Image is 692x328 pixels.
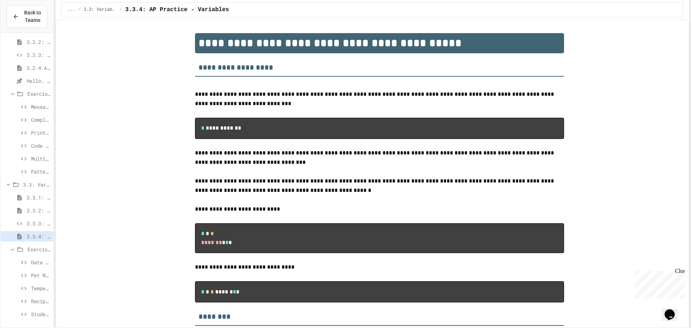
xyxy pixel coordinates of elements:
span: Code Commentary Creator [31,142,50,149]
span: ... [67,7,75,13]
span: Temperature Converter [31,284,50,292]
span: Back to Teams [23,9,41,24]
span: Exercises [27,90,50,98]
span: 3.2.3: Your Name and Favorite Movie [27,51,50,59]
span: / [120,7,122,13]
span: 3.3: Variables and Data Types [23,181,50,188]
span: 3.3.3: What's the Type? [27,220,50,227]
span: 3.3.2: Review - Variables and Data Types [27,207,50,214]
span: Recipe Calculator [31,297,50,305]
span: 3.2.4 AP Practice - the DISPLAY Procedure [27,64,50,72]
span: Data Mix-Up Fix [31,259,50,266]
span: Hello, World - Quiz [27,77,50,85]
span: 3.2.2: Review - Hello, World! [27,38,50,46]
span: Pattern Display Challenge [31,168,50,175]
span: Complete the Greeting [31,116,50,123]
span: / [78,7,81,13]
span: Exercises [27,246,50,253]
span: 3.3.4: AP Practice - Variables [27,233,50,240]
span: 3.3: Variables and Data Types [84,7,117,13]
span: Multi-Print Message [31,155,50,162]
button: Back to Teams [6,5,48,28]
span: Print Statement Repair [31,129,50,136]
iframe: chat widget [662,299,685,321]
span: Pet Name Keeper [31,271,50,279]
span: 3.3.1: Variables and Data Types [27,194,50,201]
span: 3.3.4: AP Practice - Variables [125,5,229,14]
span: Student ID Scanner [31,310,50,318]
div: Chat with us now!Close [3,3,50,46]
span: Message Fix [31,103,50,111]
iframe: chat widget [632,268,685,298]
